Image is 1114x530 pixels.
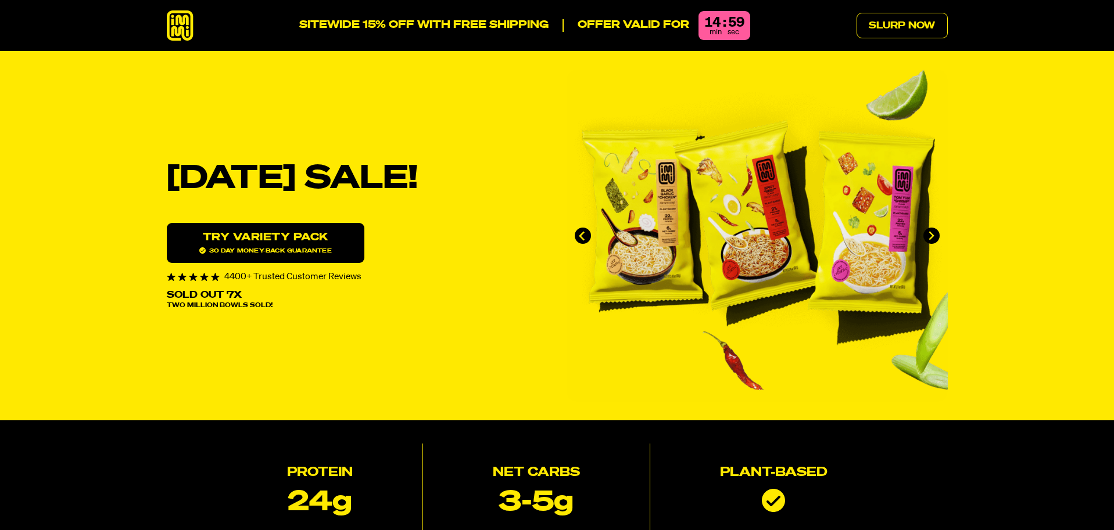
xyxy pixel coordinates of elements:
[167,302,273,309] span: Two Million Bowls Sold!
[723,16,726,30] div: :
[167,291,242,300] p: Sold Out 7X
[288,489,352,517] p: 24g
[167,272,548,282] div: 4400+ Trusted Customer Reviews
[720,467,828,479] h2: Plant-based
[287,467,353,479] h2: Protein
[493,467,580,479] h2: Net Carbs
[563,19,689,32] p: Offer valid for
[499,489,574,517] p: 3-5g
[923,228,940,244] button: Next slide
[728,16,744,30] div: 59
[857,13,948,38] a: Slurp Now
[575,228,591,244] button: Go to last slide
[299,19,549,32] p: SITEWIDE 15% OFF WITH FREE SHIPPING
[167,163,548,195] h1: [DATE] SALE!
[199,247,332,254] span: 30 day money-back guarantee
[167,223,364,263] a: Try variety Pack30 day money-back guarantee
[567,70,948,402] li: 1 of 4
[728,28,739,36] span: sec
[710,28,722,36] span: min
[567,70,948,402] div: immi slideshow
[704,16,721,30] div: 14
